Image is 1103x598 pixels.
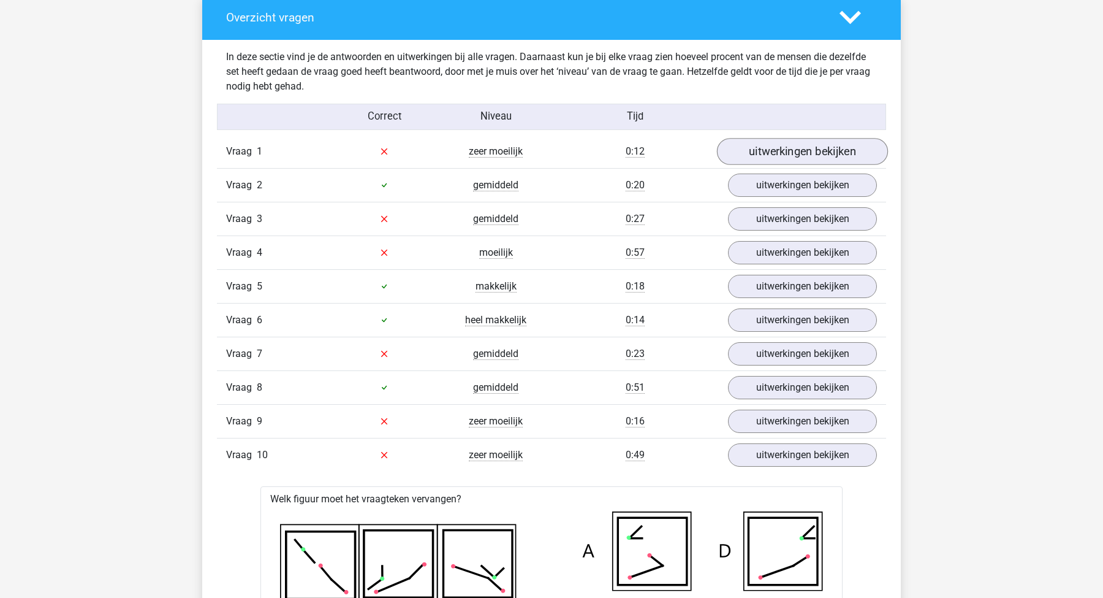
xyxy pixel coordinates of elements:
div: In deze sectie vind je de antwoorden en uitwerkingen bij alle vragen. Daarnaast kun je bij elke v... [217,50,886,94]
span: Vraag [226,313,257,328]
a: uitwerkingen bekijken [728,275,877,298]
span: zeer moeilijk [469,145,523,158]
span: makkelijk [476,280,517,293]
span: gemiddeld [473,381,518,394]
span: Vraag [226,178,257,193]
a: uitwerkingen bekijken [728,376,877,399]
span: 0:51 [626,381,645,394]
span: Vraag [226,245,257,260]
a: uitwerkingen bekijken [728,174,877,197]
span: gemiddeld [473,179,518,191]
span: 0:27 [626,213,645,225]
a: uitwerkingen bekijken [728,410,877,433]
span: gemiddeld [473,348,518,360]
a: uitwerkingen bekijken [728,207,877,231]
div: Tijd [551,109,719,125]
a: uitwerkingen bekijken [728,342,877,366]
span: 0:16 [626,415,645,427]
span: 10 [257,449,268,461]
span: zeer moeilijk [469,415,523,427]
a: uitwerkingen bekijken [728,309,877,332]
span: 0:49 [626,449,645,461]
a: uitwerkingen bekijken [728,241,877,264]
span: Vraag [226,380,257,395]
span: 9 [257,415,262,427]
span: 0:23 [626,348,645,360]
span: zeer moeilijk [469,449,523,461]
span: Vraag [226,279,257,294]
a: uitwerkingen bekijken [728,443,877,467]
span: 0:20 [626,179,645,191]
span: 6 [257,314,262,326]
span: 8 [257,381,262,393]
div: Niveau [440,109,551,125]
span: 5 [257,280,262,292]
span: gemiddeld [473,213,518,225]
span: 0:18 [626,280,645,293]
span: 0:12 [626,145,645,158]
h4: Overzicht vragen [226,10,821,25]
span: Vraag [226,144,257,159]
span: 0:14 [626,314,645,326]
span: Vraag [226,414,257,429]
a: uitwerkingen bekijken [717,138,888,165]
span: 1 [257,145,262,157]
span: 3 [257,213,262,224]
span: Vraag [226,448,257,462]
span: heel makkelijk [465,314,526,326]
div: Correct [329,109,441,125]
span: 4 [257,247,262,258]
span: Vraag [226,347,257,361]
span: Vraag [226,212,257,226]
span: moeilijk [479,247,513,259]
span: 2 [257,179,262,191]
span: 7 [257,348,262,359]
span: 0:57 [626,247,645,259]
